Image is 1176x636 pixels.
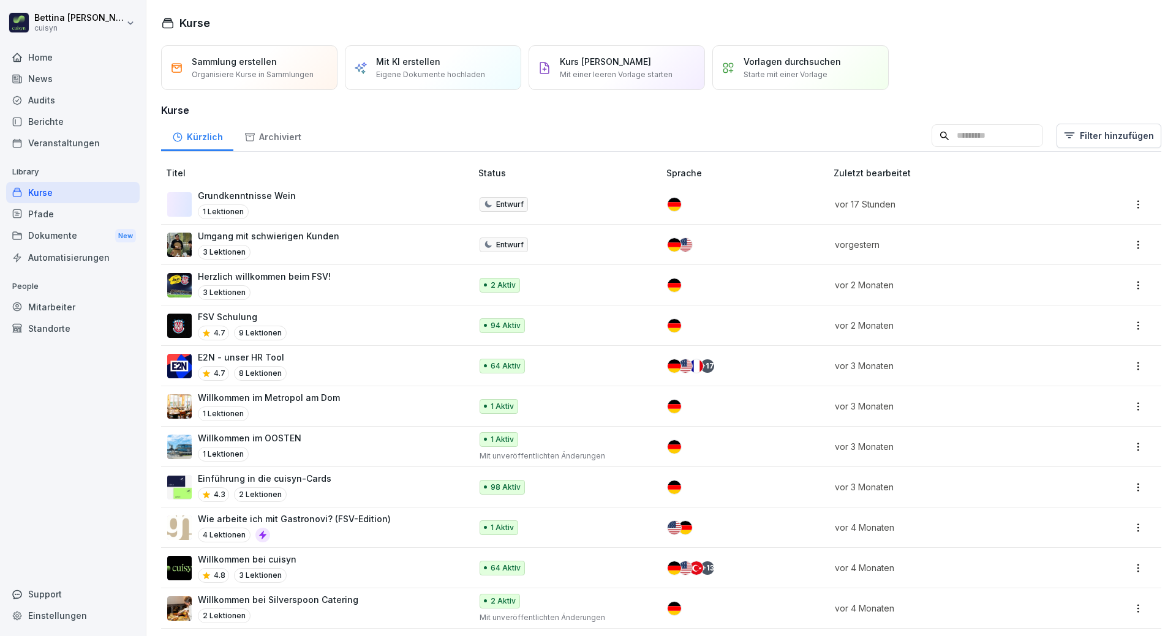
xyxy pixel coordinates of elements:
p: vorgestern [835,238,1063,251]
p: vor 17 Stunden [835,198,1063,211]
p: 4.7 [214,368,225,379]
p: Sprache [666,166,829,179]
img: qetnc47un504ojga6j12dr4n.png [167,515,192,540]
p: E2N - unser HR Tool [198,351,287,364]
div: Automatisierungen [6,247,140,268]
p: Wie arbeite ich mit Gastronovi? (FSV-Edition) [198,512,391,525]
p: 8 Lektionen [234,366,287,381]
img: us.svg [679,238,692,252]
p: Umgang mit schwierigen Kunden [198,230,339,242]
p: Herzlich willkommen beim FSV! [198,270,331,283]
p: Vorlagen durchsuchen [744,55,841,68]
img: de.svg [668,238,681,252]
a: Archiviert [233,120,312,151]
img: fr.svg [690,359,703,373]
p: vor 3 Monaten [835,481,1063,493]
p: vor 3 Monaten [835,440,1063,453]
a: Pfade [6,203,140,225]
p: vor 3 Monaten [835,359,1063,372]
p: 2 Lektionen [198,608,251,623]
p: Bettina [PERSON_NAME] [34,13,124,23]
p: vor 4 Monaten [835,521,1063,534]
p: Willkommen im OOSTEN [198,432,301,444]
p: Willkommen bei cuisyn [198,553,296,566]
p: vor 2 Monaten [835,279,1063,291]
p: 2 Aktiv [491,280,516,291]
p: 3 Lektionen [198,285,251,300]
img: us.svg [679,561,692,575]
p: Einführung in die cuisyn-Cards [198,472,331,485]
div: Kurse [6,182,140,203]
img: de.svg [668,481,681,494]
div: Support [6,583,140,605]
a: Veranstaltungen [6,132,140,154]
p: Kurs [PERSON_NAME] [560,55,651,68]
p: vor 2 Monaten [835,319,1063,332]
p: 4.8 [214,570,225,581]
a: Einstellungen [6,605,140,626]
p: 4 Lektionen [198,528,251,542]
img: de.svg [668,400,681,413]
img: cw64uprnppv25cwe2ag2tbwy.png [167,313,192,338]
p: Mit unveröffentlichten Änderungen [480,451,647,462]
p: vor 3 Monaten [835,400,1063,413]
h1: Kurse [179,15,210,31]
p: vor 4 Monaten [835,602,1063,615]
img: de.svg [679,521,692,534]
p: Titel [166,166,473,179]
p: vor 4 Monaten [835,561,1063,574]
img: vko4dyk4lnfa1fwbu5ui5jwj.png [167,273,192,297]
a: Mitarbeiter [6,296,140,318]
a: Audits [6,89,140,111]
div: Dokumente [6,225,140,247]
p: 94 Aktiv [491,320,521,331]
a: DokumenteNew [6,225,140,247]
img: de.svg [668,561,681,575]
p: Entwurf [496,199,524,210]
p: 2 Aktiv [491,596,516,607]
p: Grundkenntnisse Wein [198,189,296,202]
img: q025270qoffclbg98vwiajx6.png [167,354,192,378]
p: Sammlung erstellen [192,55,277,68]
a: Standorte [6,318,140,339]
p: Entwurf [496,239,524,250]
img: de.svg [668,440,681,454]
a: News [6,68,140,89]
p: 98 Aktiv [491,482,521,493]
a: Kürzlich [161,120,233,151]
p: 64 Aktiv [491,361,521,372]
p: 64 Aktiv [491,563,521,574]
div: New [115,229,136,243]
p: Starte mit einer Vorlage [744,69,827,80]
p: 1 Lektionen [198,406,249,421]
p: 3 Lektionen [198,245,251,260]
div: + 17 [701,359,714,373]
h3: Kurse [161,103,1161,118]
p: Library [6,162,140,182]
img: s6pfjskuklashkyuj0y7hdnf.png [167,596,192,621]
p: FSV Schulung [198,310,287,323]
img: de.svg [668,198,681,211]
p: 4.7 [214,327,225,339]
p: cuisyn [34,24,124,32]
p: 3 Lektionen [234,568,287,583]
p: Zuletzt bearbeitet [834,166,1077,179]
img: v3waek6d9s64spglai58xorv.png [167,556,192,580]
a: Home [6,47,140,68]
img: us.svg [668,521,681,534]
img: de.svg [668,359,681,373]
a: Berichte [6,111,140,132]
img: de.svg [668,279,681,292]
p: 1 Lektionen [198,204,249,219]
p: 1 Lektionen [198,447,249,462]
p: Eigene Dokumente hochladen [376,69,485,80]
